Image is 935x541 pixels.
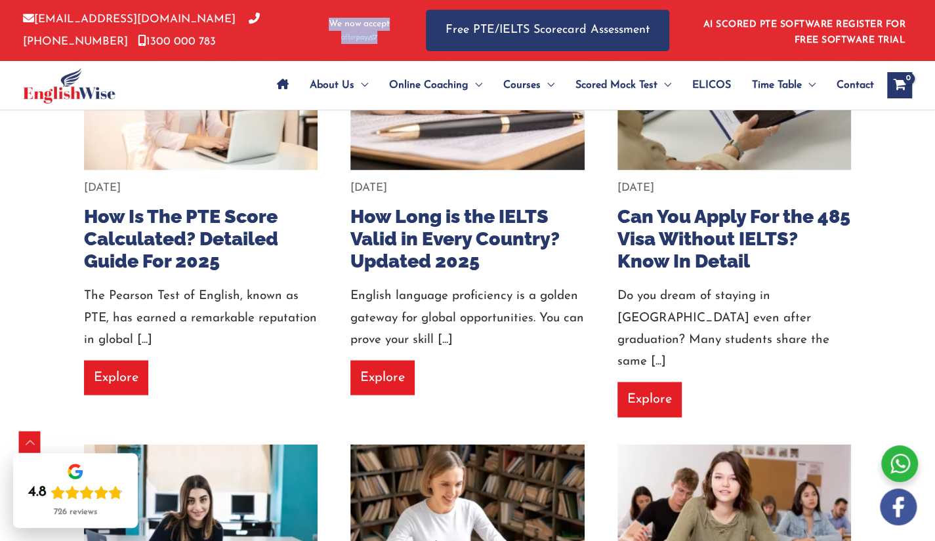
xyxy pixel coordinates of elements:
[350,360,415,395] a: Explore
[887,72,912,98] a: View Shopping Cart, empty
[54,507,97,517] div: 726 reviews
[350,205,560,271] a: How Long is the IELTS Valid in Every Country? Updated 2025
[389,62,468,108] span: Online Coaching
[350,285,585,350] div: English language proficiency is a golden gateway for global opportunities. You can prove your ski...
[379,62,493,108] a: Online CoachingMenu Toggle
[703,20,906,45] a: AI SCORED PTE SOFTWARE REGISTER FOR FREE SOFTWARE TRIAL
[28,483,123,502] div: Rating: 4.8 out of 5
[354,62,368,108] span: Menu Toggle
[350,182,387,193] span: [DATE]
[802,62,816,108] span: Menu Toggle
[826,62,874,108] a: Contact
[310,62,354,108] span: About Us
[682,62,741,108] a: ELICOS
[426,10,669,51] a: Free PTE/IELTS Scorecard Assessment
[541,62,554,108] span: Menu Toggle
[657,62,671,108] span: Menu Toggle
[617,285,852,372] div: Do you dream of staying in [GEOGRAPHIC_DATA] even after graduation? Many students share the same ...
[23,14,260,47] a: [PHONE_NUMBER]
[468,62,482,108] span: Menu Toggle
[752,62,802,108] span: Time Table
[493,62,565,108] a: CoursesMenu Toggle
[23,68,115,104] img: cropped-ew-logo
[84,205,278,271] a: How Is The PTE Score Calculated? Detailed Guide For 2025
[880,489,917,525] img: white-facebook.png
[329,18,390,31] span: We now accept
[696,9,912,52] aside: Header Widget 1
[28,483,47,502] div: 4.8
[565,62,682,108] a: Scored Mock TestMenu Toggle
[741,62,826,108] a: Time TableMenu Toggle
[84,182,121,193] span: [DATE]
[617,382,682,416] a: Explore
[299,62,379,108] a: About UsMenu Toggle
[575,62,657,108] span: Scored Mock Test
[617,205,850,271] a: Can You Apply For the 485 Visa Without IELTS? Know In Detail
[266,62,874,108] nav: Site Navigation: Main Menu
[138,36,216,47] a: 1300 000 783
[23,14,236,25] a: [EMAIL_ADDRESS][DOMAIN_NAME]
[692,62,731,108] span: ELICOS
[617,182,654,193] span: [DATE]
[84,285,318,350] div: The Pearson Test of English, known as PTE, has earned a remarkable reputation in global [...]
[341,34,377,41] img: Afterpay-Logo
[84,360,148,395] a: Explore
[503,62,541,108] span: Courses
[837,62,874,108] span: Contact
